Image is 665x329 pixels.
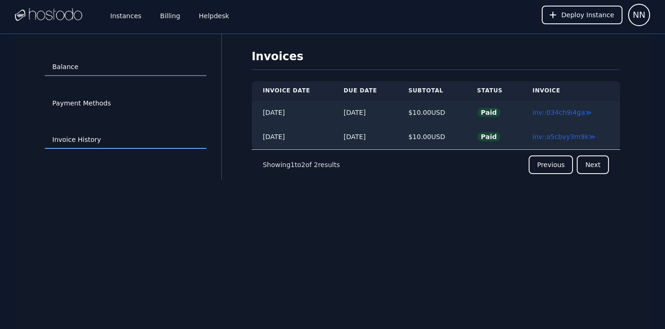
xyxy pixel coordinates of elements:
a: Invoice History [45,131,206,149]
th: Due Date [332,81,397,100]
th: Subtotal [397,81,466,100]
button: Previous [529,155,573,174]
td: [DATE] [252,125,332,149]
td: [DATE] [252,100,332,125]
p: Showing to of results [263,160,340,169]
button: Next [577,155,609,174]
button: User menu [628,4,650,26]
span: Paid [477,108,501,117]
td: [DATE] [332,125,397,149]
span: 2 [301,161,305,168]
div: $ 10.00 USD [408,108,454,117]
nav: Pagination [252,149,620,180]
th: Invoice Date [252,81,332,100]
span: Paid [477,132,501,141]
img: Logo [15,8,82,22]
span: 1 [290,161,295,168]
h1: Invoices [252,49,620,70]
a: Balance [45,58,206,76]
span: NN [633,8,645,21]
button: Deploy Instance [542,6,623,24]
span: Deploy Instance [561,10,614,20]
th: Status [466,81,522,100]
td: [DATE] [332,100,397,125]
a: inv::a5cbvy3m9k≫ [532,133,595,140]
a: Payment Methods [45,95,206,112]
div: $ 10.00 USD [408,132,454,141]
th: Invoice [521,81,620,100]
a: inv::034ch9i4ga≫ [532,109,592,116]
span: 2 [314,161,318,168]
